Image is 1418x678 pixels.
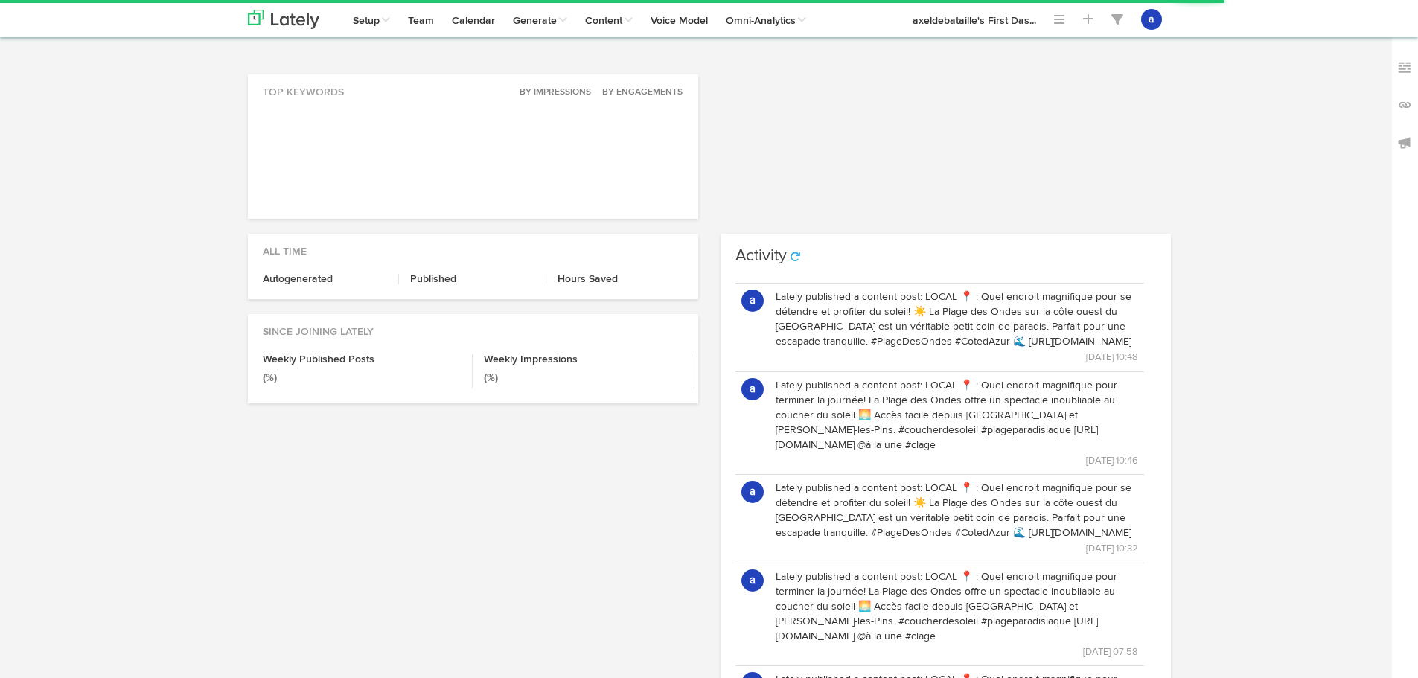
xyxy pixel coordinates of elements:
[741,481,764,503] button: a
[735,248,787,264] h3: Activity
[776,290,1138,349] p: Lately published a content post: LOCAL 📍 : Quel endroit magnifique pour se détendre et profiter d...
[263,274,387,284] h4: Autogenerated
[248,234,698,259] div: All Time
[263,373,277,383] small: (%)
[558,274,683,284] h4: Hours Saved
[776,540,1138,557] p: [DATE] 10:32
[484,373,498,383] small: (%)
[484,354,683,365] h4: Weekly Impressions
[741,378,764,400] button: a
[741,290,764,312] button: a
[741,569,764,592] button: a
[248,314,698,339] div: Since Joining Lately
[248,10,319,29] img: logo_lately_bg_light.svg
[776,378,1138,452] p: Lately published a content post: LOCAL 📍 : Quel endroit magnifique pour terminer la journée! La P...
[410,274,534,284] h4: Published
[776,569,1138,644] p: Lately published a content post: LOCAL 📍 : Quel endroit magnifique pour terminer la journée! La P...
[1141,9,1162,30] button: a
[776,481,1138,540] p: Lately published a content post: LOCAL 📍 : Quel endroit magnifique pour se détendre et profiter d...
[776,452,1138,469] p: [DATE] 10:46
[1029,16,1036,26] span: ...
[511,85,592,100] button: By Impressions
[776,644,1138,660] p: [DATE] 07:58
[594,85,683,100] button: By Engagements
[263,354,462,365] h4: Weekly Published Posts
[248,74,698,100] div: Top Keywords
[776,349,1138,365] p: [DATE] 10:48
[1397,60,1412,75] img: keywords_off.svg
[1397,97,1412,112] img: links_off.svg
[1397,135,1412,150] img: announcements_off.svg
